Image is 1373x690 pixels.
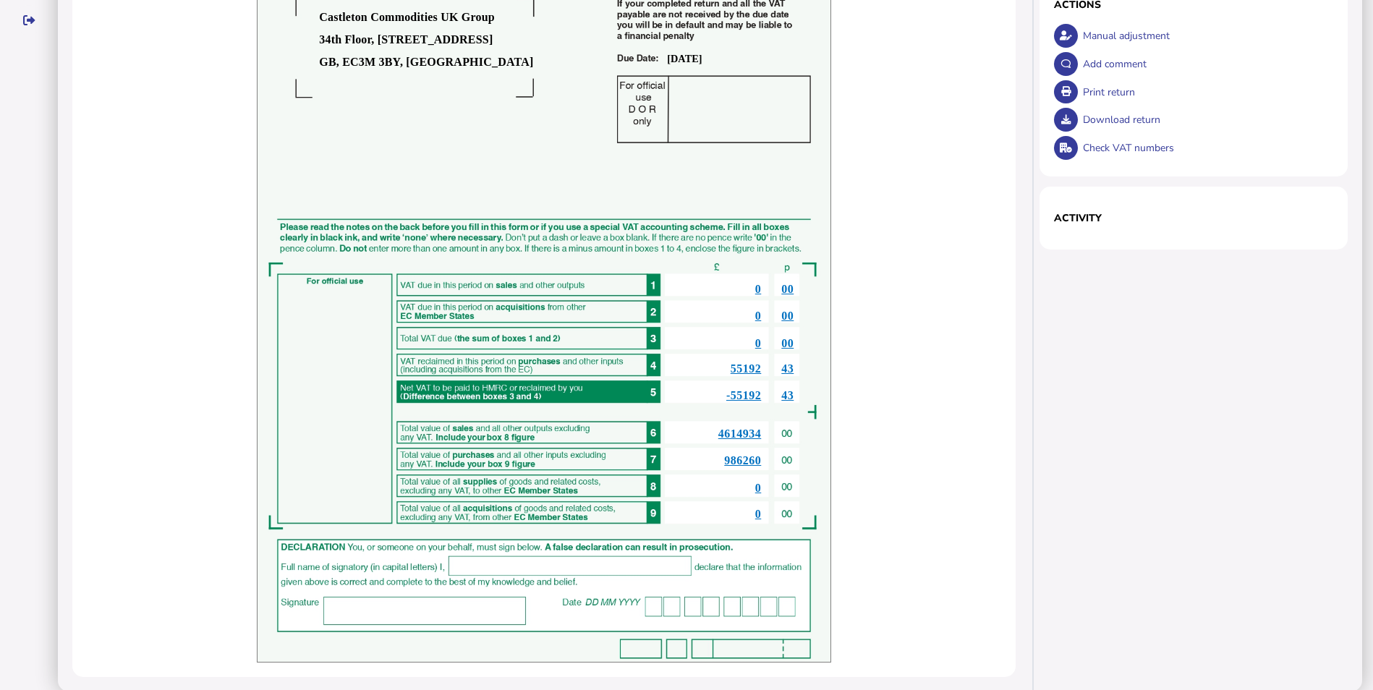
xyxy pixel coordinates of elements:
[319,33,493,46] b: 34th Floor, [STREET_ADDRESS]
[1054,52,1078,76] button: Make a comment in the activity log.
[1079,106,1333,134] div: Download return
[1079,22,1333,50] div: Manual adjustment
[731,362,762,375] span: 55192
[1054,108,1078,132] button: Download return
[724,454,761,467] span: 986260
[1079,134,1333,162] div: Check VAT numbers
[726,389,761,401] u: -55192
[755,337,762,349] u: 0
[1054,24,1078,48] button: Make an adjustment to this return.
[755,310,762,322] span: 0
[1054,80,1078,104] button: Open printable view of return.
[14,5,44,35] button: Sign out
[781,337,794,349] u: 00
[781,389,794,401] u: 43
[319,56,533,68] b: GB, EC3M 3BY, [GEOGRAPHIC_DATA]
[319,11,495,23] b: Castleton Commodities UK Group
[781,283,794,295] u: 00
[1054,211,1333,225] h1: Activity
[1079,78,1333,106] div: Print return
[667,53,702,64] b: [DATE]
[781,310,794,322] u: 00
[1054,136,1078,160] button: Check VAT numbers on return.
[1079,50,1333,78] div: Add comment
[755,508,762,520] span: 0
[755,283,762,295] span: 0
[718,427,762,440] span: 4614934
[781,362,794,375] u: 43
[755,482,762,494] span: 0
